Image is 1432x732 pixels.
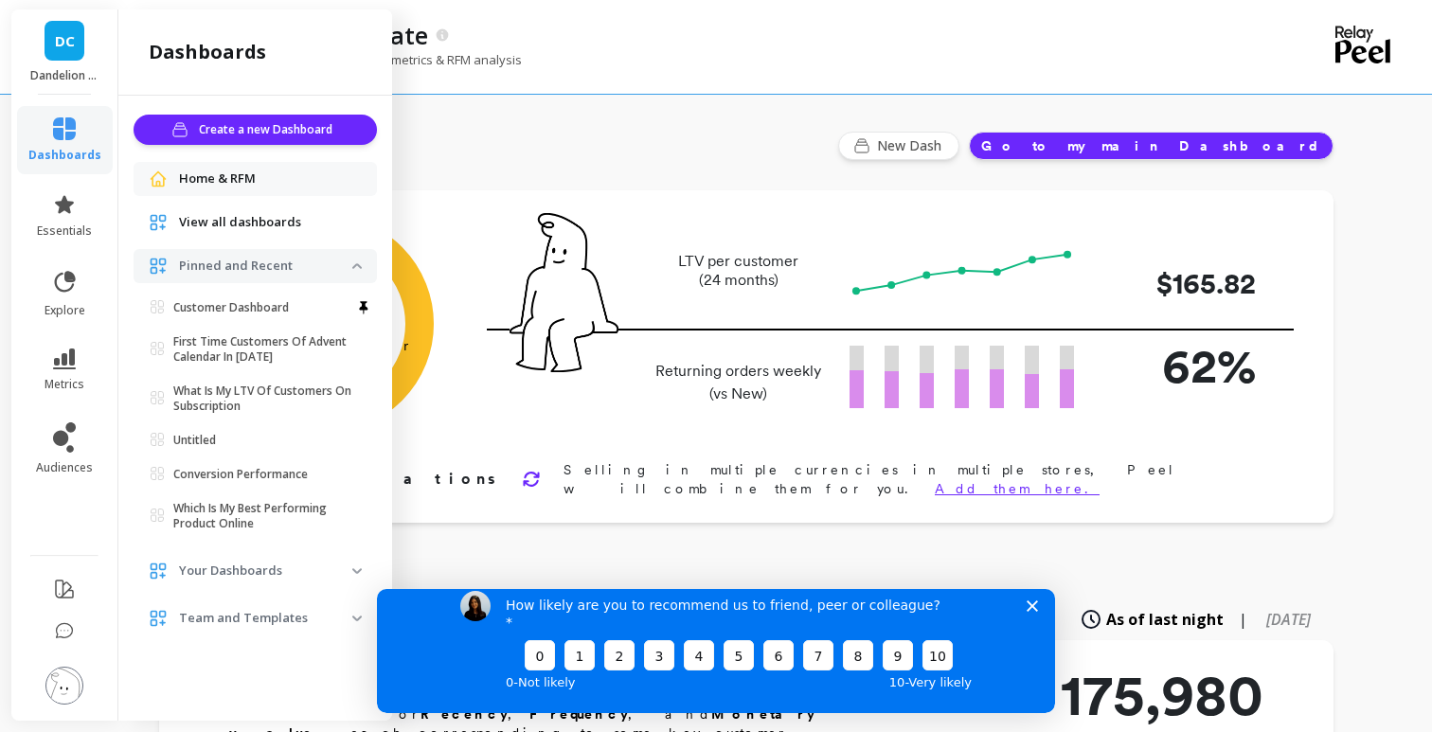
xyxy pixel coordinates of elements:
[149,257,168,276] img: navigation item icon
[149,39,266,65] h2: dashboards
[173,334,352,365] p: First Time Customers Of Advent Calendar In [DATE]
[173,433,216,448] p: Untitled
[134,115,377,145] button: Create a new Dashboard
[838,132,959,160] button: New Dash
[37,223,92,239] span: essentials
[173,384,352,414] p: What Is My LTV Of Customers On Subscription
[179,257,352,276] p: Pinned and Recent
[1266,609,1311,630] span: [DATE]
[45,303,85,318] span: explore
[179,170,256,188] span: Home & RFM
[421,706,508,722] b: Recency
[28,148,101,163] span: dashboards
[935,481,1100,496] a: Add them here.
[179,213,362,232] a: View all dashboards
[877,136,947,155] span: New Dash
[564,460,1273,498] p: Selling in multiple currencies in multiple stores, Peel will combine them for you.
[529,706,628,722] b: Frequency
[45,667,83,705] img: profile picture
[30,68,99,83] p: Dandelion Chocolate
[1061,667,1263,723] p: 175,980
[173,501,352,531] p: Which Is My Best Performing Product Online
[149,213,168,232] img: navigation item icon
[173,300,289,315] p: Customer Dashboard
[650,360,827,405] p: Returning orders weekly (vs New)
[1106,608,1224,631] span: As of last night
[179,562,352,580] p: Your Dashboards
[173,467,308,482] p: Conversion Performance
[149,609,168,628] img: navigation item icon
[55,30,75,52] span: DC
[1104,262,1256,305] p: $165.82
[199,120,338,139] span: Create a new Dashboard
[510,213,618,372] img: pal seatted on line
[352,616,362,621] img: down caret icon
[377,589,1055,713] iframe: Survey by Kateryna from Peel
[179,609,352,628] p: Team and Templates
[1104,330,1256,402] p: 62%
[352,263,362,269] img: down caret icon
[45,377,84,392] span: metrics
[149,562,168,580] img: navigation item icon
[969,132,1334,160] button: Go to my main Dashboard
[1239,608,1247,631] span: |
[179,213,301,232] span: View all dashboards
[36,460,93,475] span: audiences
[650,252,827,290] p: LTV per customer (24 months)
[149,170,168,188] img: navigation item icon
[352,568,362,574] img: down caret icon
